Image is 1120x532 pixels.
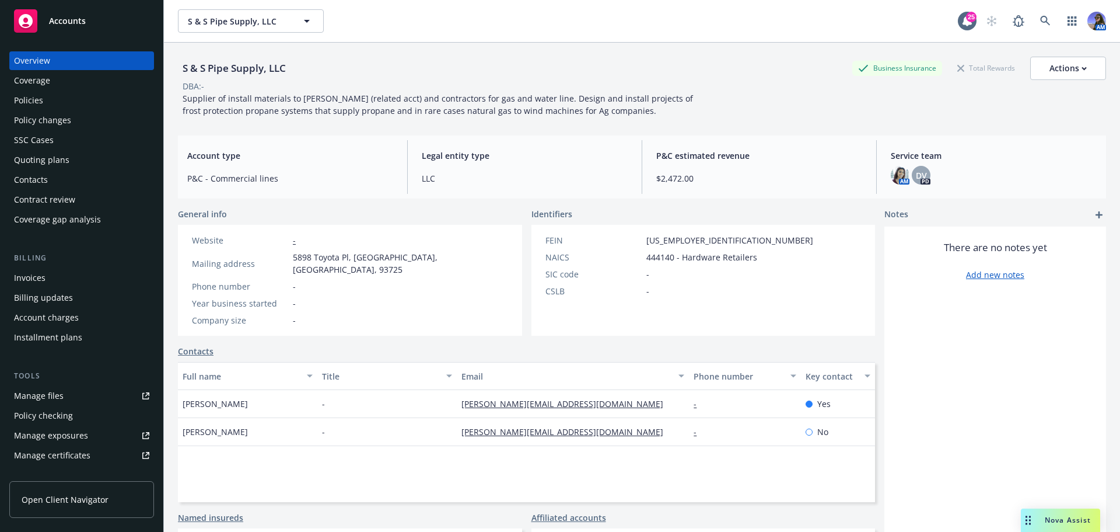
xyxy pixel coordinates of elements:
a: Coverage [9,71,154,90]
img: photo [891,166,909,185]
a: Quoting plans [9,151,154,169]
a: Policy changes [9,111,154,130]
a: Search [1034,9,1057,33]
img: photo [1087,12,1106,30]
a: Invoices [9,269,154,287]
span: - [646,268,649,280]
span: P&C - Commercial lines [187,172,393,185]
a: Contract review [9,190,154,209]
span: P&C estimated revenue [656,149,862,162]
div: Company size [192,314,288,326]
span: [PERSON_NAME] [183,426,248,438]
span: There are no notes yet [944,241,1047,255]
div: Year business started [192,297,288,310]
div: Policy changes [14,111,71,130]
a: Installment plans [9,328,154,347]
div: 25 [966,12,977,22]
div: Email [461,370,671,383]
button: Title [317,362,457,390]
a: [PERSON_NAME][EMAIL_ADDRESS][DOMAIN_NAME] [461,426,673,437]
span: - [293,314,296,326]
div: NAICS [545,251,642,263]
div: Business Insurance [852,61,942,75]
div: Phone number [192,280,288,293]
div: Mailing address [192,258,288,270]
div: Billing updates [14,288,73,307]
div: Phone number [694,370,783,383]
a: Affiliated accounts [531,512,606,524]
span: No [817,426,828,438]
div: Billing [9,252,154,264]
a: Start snowing [980,9,1003,33]
div: Manage files [14,387,64,405]
span: - [293,280,296,293]
a: Contacts [178,345,213,357]
button: Key contact [801,362,875,390]
span: - [322,426,325,438]
a: Named insureds [178,512,243,524]
span: LLC [422,172,628,185]
span: Notes [884,208,908,222]
span: Legal entity type [422,149,628,162]
a: Policy checking [9,406,154,425]
div: Manage exposures [14,426,88,445]
span: - [322,398,325,410]
a: Manage claims [9,466,154,485]
div: Overview [14,51,50,70]
div: Policy checking [14,406,73,425]
span: Accounts [49,16,86,26]
span: $2,472.00 [656,172,862,185]
a: Overview [9,51,154,70]
button: S & S Pipe Supply, LLC [178,9,324,33]
a: Account charges [9,308,154,327]
span: DV [916,169,927,182]
span: Open Client Navigator [22,493,108,506]
span: General info [178,208,227,220]
div: Quoting plans [14,151,69,169]
div: Website [192,234,288,246]
button: Email [457,362,689,390]
span: Account type [187,149,393,162]
div: Contacts [14,171,48,189]
button: Actions [1030,57,1106,80]
a: Contacts [9,171,154,189]
a: Switch app [1060,9,1084,33]
div: Invoices [14,269,45,287]
a: Policies [9,91,154,110]
a: - [694,398,706,409]
div: Manage claims [14,466,73,485]
div: Key contact [806,370,857,383]
div: SSC Cases [14,131,54,149]
a: Manage files [9,387,154,405]
a: Coverage gap analysis [9,210,154,229]
span: Service team [891,149,1097,162]
div: Contract review [14,190,75,209]
a: [PERSON_NAME][EMAIL_ADDRESS][DOMAIN_NAME] [461,398,673,409]
div: Policies [14,91,43,110]
div: Manage certificates [14,446,90,465]
a: - [694,426,706,437]
div: DBA: - [183,80,204,92]
span: Identifiers [531,208,572,220]
span: [PERSON_NAME] [183,398,248,410]
a: Billing updates [9,288,154,307]
div: Full name [183,370,300,383]
a: add [1092,208,1106,222]
a: Add new notes [966,269,1024,281]
a: - [293,235,296,246]
div: Total Rewards [951,61,1021,75]
span: 5898 Toyota Pl, [GEOGRAPHIC_DATA], [GEOGRAPHIC_DATA], 93725 [293,251,508,276]
div: Tools [9,370,154,382]
button: Nova Assist [1021,509,1100,532]
span: - [646,285,649,297]
div: Drag to move [1021,509,1035,532]
a: Manage exposures [9,426,154,445]
div: Coverage [14,71,50,90]
a: SSC Cases [9,131,154,149]
a: Accounts [9,5,154,37]
div: CSLB [545,285,642,297]
div: S & S Pipe Supply, LLC [178,61,290,76]
div: Actions [1049,57,1087,79]
div: FEIN [545,234,642,246]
